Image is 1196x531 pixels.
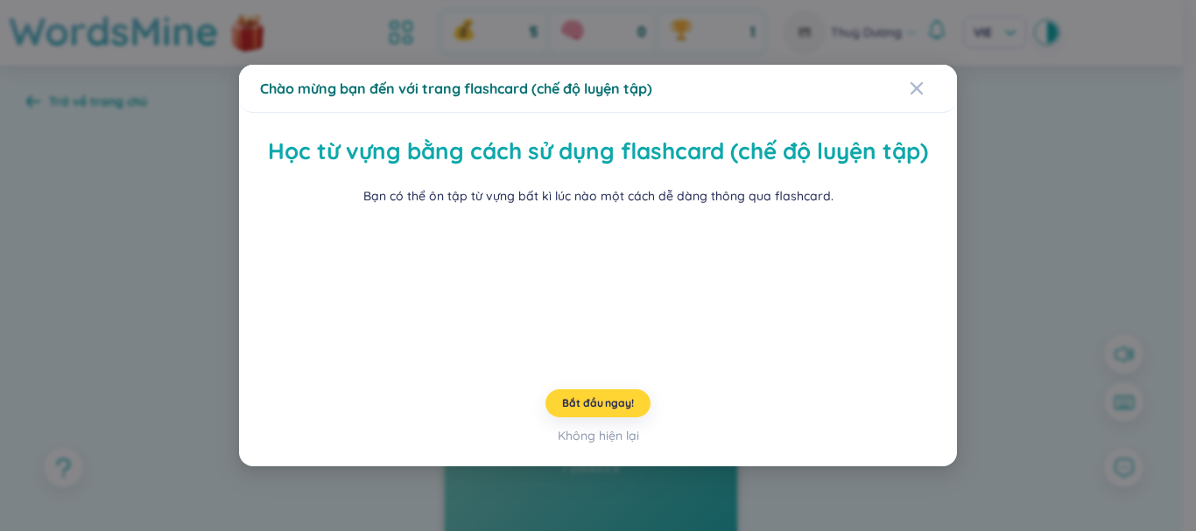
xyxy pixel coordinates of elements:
[558,426,639,445] div: Không hiện lại
[562,396,633,410] span: Bắt đầu ngay!
[264,134,932,170] h2: Học từ vựng bằng cách sử dụng flashcard (chế độ luyện tập)
[260,79,936,98] div: Chào mừng bạn đến với trang flashcard (chế độ luyện tập)
[910,65,957,112] button: Close
[545,389,651,417] button: Bắt đầu ngay!
[363,186,834,206] div: Bạn có thể ôn tập từ vựng bất kì lúc nào một cách dễ dàng thông qua flashcard.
